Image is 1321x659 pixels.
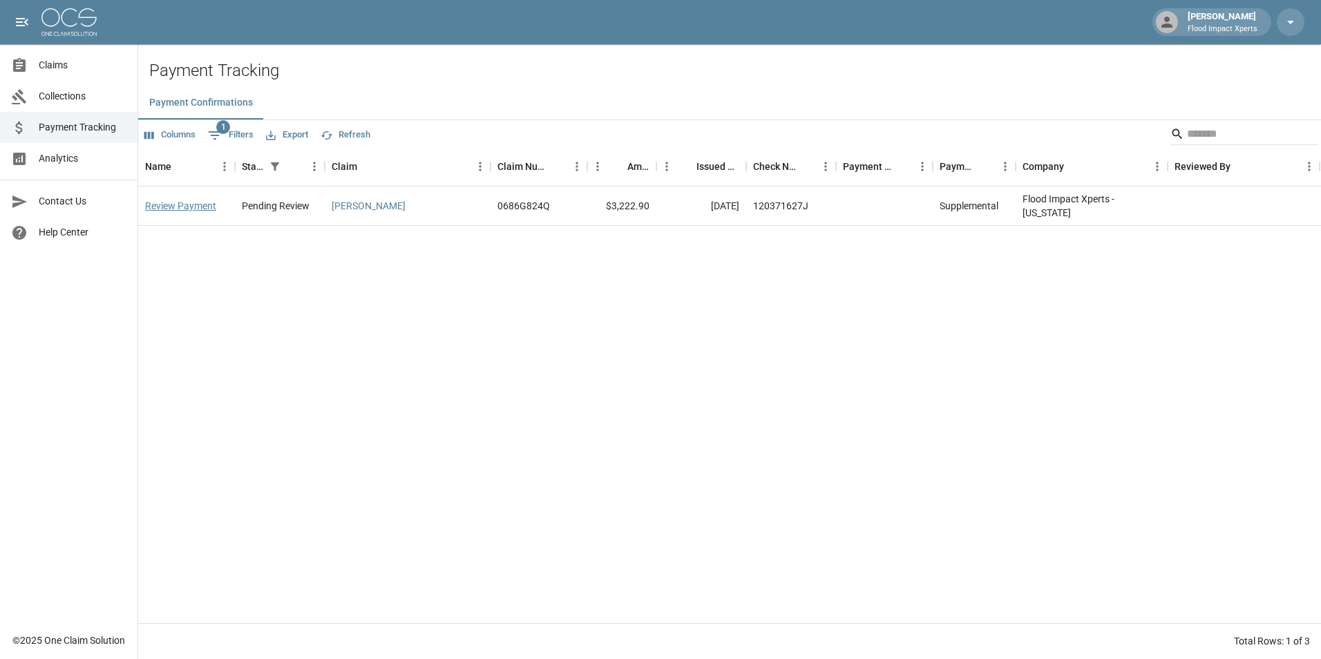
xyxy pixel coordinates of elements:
div: Issued Date [656,147,746,186]
div: Name [138,147,235,186]
button: Payment Confirmations [138,86,264,120]
button: Sort [677,157,696,176]
a: Review Payment [145,199,216,213]
div: Pending Review [242,199,310,213]
button: Sort [796,157,815,176]
button: Select columns [141,124,199,146]
div: 1 active filter [265,157,285,176]
div: Payment Method [843,147,893,186]
span: Payment Tracking [39,120,126,135]
button: Show filters [205,124,257,146]
button: Menu [567,156,587,177]
div: Company [1016,147,1168,186]
div: [DATE] [656,187,746,226]
div: $3,222.90 [587,187,656,226]
div: Check Number [746,147,836,186]
button: Menu [815,156,836,177]
div: Total Rows: 1 of 3 [1234,634,1310,648]
div: Flood Impact Xperts - [US_STATE] [1016,187,1168,226]
div: 120371627J [753,199,808,213]
span: Claims [39,58,126,73]
button: Sort [357,157,377,176]
div: © 2025 One Claim Solution [12,633,125,647]
button: Sort [1064,157,1083,176]
span: Collections [39,89,126,104]
button: Refresh [317,124,374,146]
button: Sort [547,157,567,176]
div: Payment Type [933,147,1016,186]
div: [PERSON_NAME] [1182,10,1263,35]
span: Analytics [39,151,126,166]
button: Menu [304,156,325,177]
div: Payment Method [836,147,933,186]
div: Status [242,147,265,186]
div: Claim [332,147,357,186]
h2: Payment Tracking [149,61,1321,81]
button: Sort [1230,157,1250,176]
span: 1 [216,120,230,134]
button: Menu [1147,156,1168,177]
div: Claim Number [491,147,587,186]
button: Sort [171,157,191,176]
button: Menu [912,156,933,177]
div: Status [235,147,325,186]
button: Sort [893,157,912,176]
div: Check Number [753,147,796,186]
button: Menu [656,156,677,177]
button: Sort [608,157,627,176]
button: open drawer [8,8,36,36]
div: dynamic tabs [138,86,1321,120]
div: Reviewed By [1175,147,1230,186]
button: Show filters [265,157,285,176]
button: Menu [470,156,491,177]
div: Company [1023,147,1064,186]
button: Menu [214,156,235,177]
button: Sort [285,157,304,176]
button: Menu [995,156,1016,177]
div: Supplemental [940,199,998,213]
div: Issued Date [696,147,739,186]
div: Amount [587,147,656,186]
img: ocs-logo-white-transparent.png [41,8,97,36]
div: Search [1170,123,1318,148]
div: 0686G824Q [497,199,550,213]
button: Menu [1299,156,1320,177]
div: Reviewed By [1168,147,1320,186]
div: Payment Type [940,147,976,186]
div: Claim Number [497,147,547,186]
span: Contact Us [39,194,126,209]
div: Amount [627,147,649,186]
div: Claim [325,147,491,186]
button: Sort [976,157,995,176]
span: Help Center [39,225,126,240]
button: Menu [587,156,608,177]
p: Flood Impact Xperts [1188,23,1257,35]
a: [PERSON_NAME] [332,199,406,213]
div: Name [145,147,171,186]
button: Export [263,124,312,146]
